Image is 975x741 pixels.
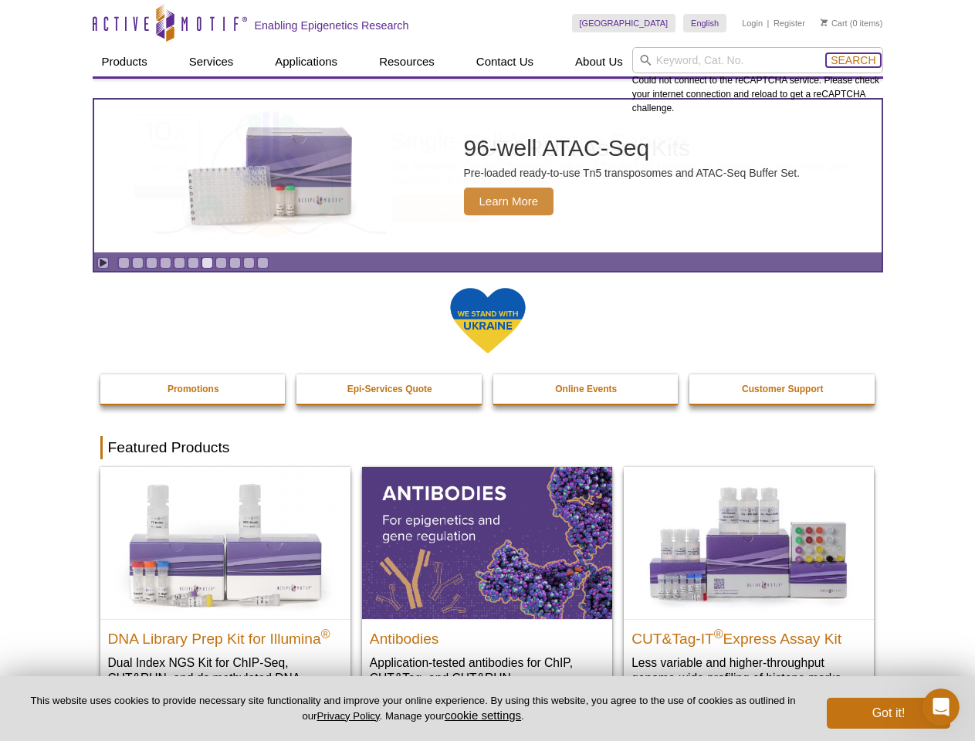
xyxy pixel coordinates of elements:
[25,694,801,723] p: This website uses cookies to provide necessary site functionality and improve your online experie...
[464,188,554,215] span: Learn More
[631,624,866,647] h2: CUT&Tag-IT Express Assay Kit
[243,257,255,269] a: Go to slide 10
[108,655,343,702] p: Dual Index NGS Kit for ChIP-Seq, CUT&RUN, and ds methylated DNA assays.
[632,47,883,73] input: Keyword, Cat. No.
[100,467,350,716] a: DNA Library Prep Kit for Illumina DNA Library Prep Kit for Illumina® Dual Index NGS Kit for ChIP-...
[321,627,330,640] sup: ®
[742,384,823,394] strong: Customer Support
[362,467,612,618] img: All Antibodies
[370,624,604,647] h2: Antibodies
[767,14,770,32] li: |
[100,467,350,618] img: DNA Library Prep Kit for Illumina
[257,257,269,269] a: Go to slide 11
[555,384,617,394] strong: Online Events
[100,374,287,404] a: Promotions
[774,18,805,29] a: Register
[449,286,526,355] img: We Stand With Ukraine
[826,53,880,67] button: Search
[742,18,763,29] a: Login
[146,257,157,269] a: Go to slide 3
[370,47,444,76] a: Resources
[132,257,144,269] a: Go to slide 2
[118,257,130,269] a: Go to slide 1
[831,54,875,66] span: Search
[215,257,227,269] a: Go to slide 8
[108,624,343,647] h2: DNA Library Prep Kit for Illumina
[572,14,676,32] a: [GEOGRAPHIC_DATA]
[821,14,883,32] li: (0 items)
[683,14,726,32] a: English
[362,467,612,701] a: All Antibodies Antibodies Application-tested antibodies for ChIP, CUT&Tag, and CUT&RUN.
[255,19,409,32] h2: Enabling Epigenetics Research
[94,100,882,252] article: 96-well ATAC-Seq
[624,467,874,701] a: CUT&Tag-IT® Express Assay Kit CUT&Tag-IT®Express Assay Kit Less variable and higher-throughput ge...
[566,47,632,76] a: About Us
[821,19,828,26] img: Your Cart
[97,257,109,269] a: Toggle autoplay
[467,47,543,76] a: Contact Us
[266,47,347,76] a: Applications
[464,137,801,160] h2: 96-well ATAC-Seq
[689,374,876,404] a: Customer Support
[493,374,680,404] a: Online Events
[188,257,199,269] a: Go to slide 6
[445,709,521,722] button: cookie settings
[317,710,379,722] a: Privacy Policy
[631,655,866,686] p: Less variable and higher-throughput genome-wide profiling of histone marks​.
[229,257,241,269] a: Go to slide 9
[624,467,874,618] img: CUT&Tag-IT® Express Assay Kit
[464,166,801,180] p: Pre-loaded ready-to-use Tn5 transposomes and ATAC-Seq Buffer Set.
[94,100,882,252] a: Active Motif Kit photo 96-well ATAC-Seq Pre-loaded ready-to-use Tn5 transposomes and ATAC-Seq Buf...
[370,655,604,686] p: Application-tested antibodies for ChIP, CUT&Tag, and CUT&RUN.
[923,689,960,726] iframe: Intercom live chat
[174,257,185,269] a: Go to slide 5
[180,47,243,76] a: Services
[632,47,883,115] div: Could not connect to the reCAPTCHA service. Please check your internet connection and reload to g...
[168,384,219,394] strong: Promotions
[174,118,367,234] img: Active Motif Kit photo
[714,627,723,640] sup: ®
[821,18,848,29] a: Cart
[93,47,157,76] a: Products
[296,374,483,404] a: Epi-Services Quote
[160,257,171,269] a: Go to slide 4
[347,384,432,394] strong: Epi-Services Quote
[100,436,875,459] h2: Featured Products
[201,257,213,269] a: Go to slide 7
[827,698,950,729] button: Got it!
